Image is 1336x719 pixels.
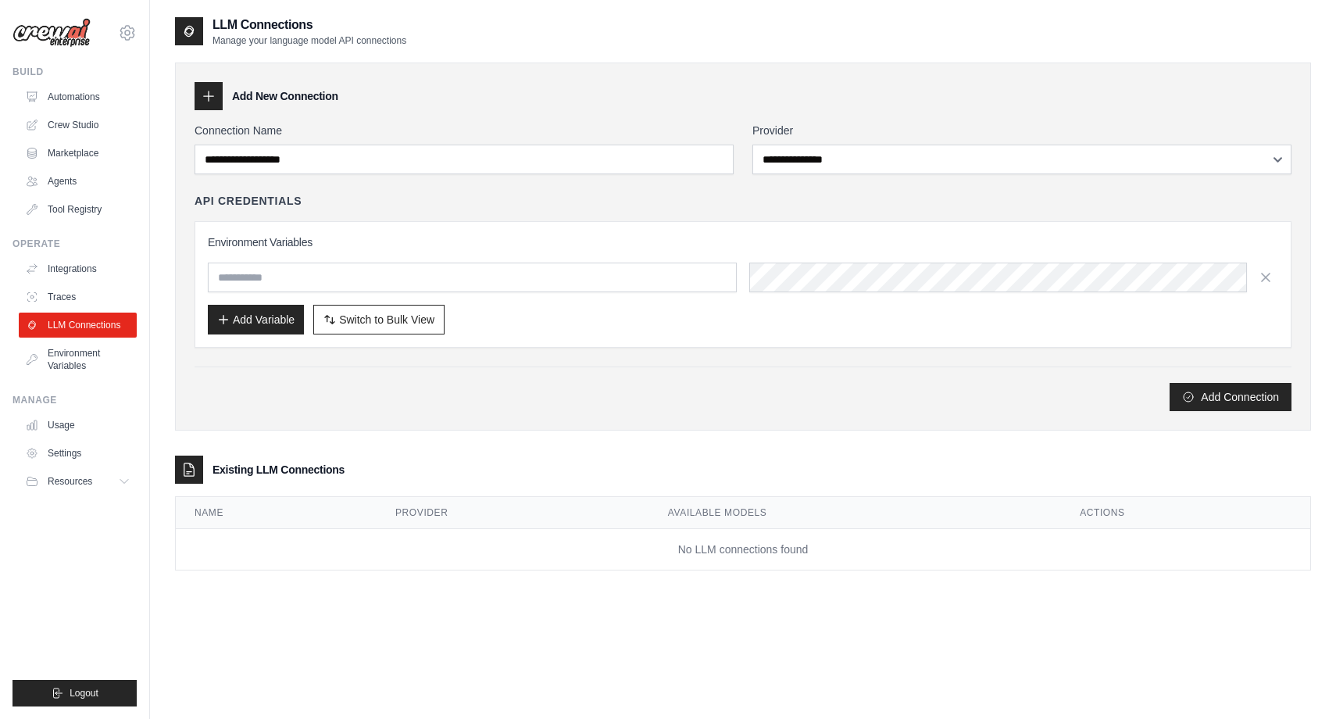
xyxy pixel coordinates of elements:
th: Provider [377,497,649,529]
h2: LLM Connections [213,16,406,34]
button: Switch to Bulk View [313,305,445,334]
a: Marketplace [19,141,137,166]
button: Add Connection [1170,383,1291,411]
a: Integrations [19,256,137,281]
h4: API Credentials [195,193,302,209]
a: Agents [19,169,137,194]
span: Resources [48,475,92,488]
div: Operate [13,238,137,250]
a: Tool Registry [19,197,137,222]
a: Crew Studio [19,113,137,138]
div: Build [13,66,137,78]
span: Logout [70,687,98,699]
button: Resources [19,469,137,494]
a: Settings [19,441,137,466]
a: Usage [19,413,137,438]
label: Provider [752,123,1291,138]
h3: Environment Variables [208,234,1278,250]
a: LLM Connections [19,313,137,338]
td: No LLM connections found [176,529,1310,571]
p: Manage your language model API connections [213,34,406,47]
th: Available Models [649,497,1061,529]
h3: Add New Connection [232,88,338,104]
button: Logout [13,680,137,706]
span: Switch to Bulk View [339,312,434,327]
th: Actions [1061,497,1310,529]
a: Environment Variables [19,341,137,378]
th: Name [176,497,377,529]
div: Manage [13,394,137,406]
h3: Existing LLM Connections [213,462,345,478]
button: Add Variable [208,305,304,334]
a: Traces [19,284,137,309]
a: Automations [19,84,137,109]
label: Connection Name [195,123,734,138]
img: Logo [13,18,91,48]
